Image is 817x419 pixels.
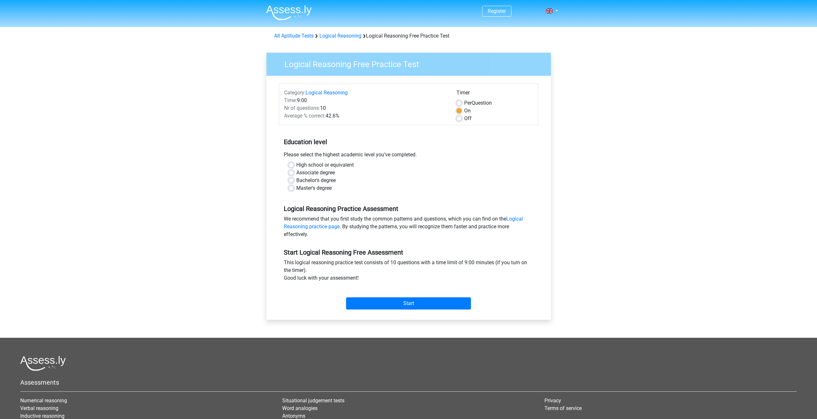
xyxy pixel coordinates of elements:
div: This logical reasoning practice test consists of 10 questions with a time limit of 9:00 minutes (... [279,259,538,284]
h5: Logical Reasoning Practice Assessment [284,205,534,213]
a: Logical Reasoning [306,90,348,96]
div: Please select the highest academic level you’ve completed. [279,151,538,161]
span: Average % correct: [284,113,326,119]
div: 9:00 [279,97,452,104]
a: Word analogies [282,405,317,411]
a: Situational judgement tests [282,397,344,404]
a: Verbal reasoning [20,405,58,411]
img: Assessly [266,5,312,20]
span: Per [464,100,472,106]
label: High school or equivalent [296,161,354,169]
a: Numerical reasoning [20,397,67,404]
a: All Aptitude Tests [274,33,314,39]
a: Privacy [544,397,561,404]
a: Logical Reasoning [319,33,361,39]
div: Logical Reasoning Free Practice Test [272,32,546,40]
div: We recommend that you first study the common patterns and questions, which you can find on the . ... [279,215,538,241]
div: 10 [279,104,452,112]
a: Antonyms [282,413,305,419]
label: Master's degree [296,184,332,192]
h3: Logical Reasoning Free Practice Test [277,57,546,69]
div: 42.6% [279,112,452,120]
label: Question [464,99,492,107]
div: Timer [456,89,533,99]
h5: Education level [284,135,534,148]
h5: Start Logical Reasoning Free Assessment [284,249,534,256]
h5: Assessments [20,379,797,386]
label: Associate degree [296,169,335,177]
label: Off [464,115,472,122]
label: On [464,107,471,115]
img: Assessly logo [20,356,66,371]
a: Register [488,8,506,14]
span: Time: [284,97,297,103]
span: Category: [284,90,306,96]
a: Inductive reasoning [20,413,65,419]
input: Start [346,297,471,310]
a: Terms of service [544,405,582,411]
label: Bachelor's degree [296,177,336,184]
span: Nr of questions: [284,105,320,111]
